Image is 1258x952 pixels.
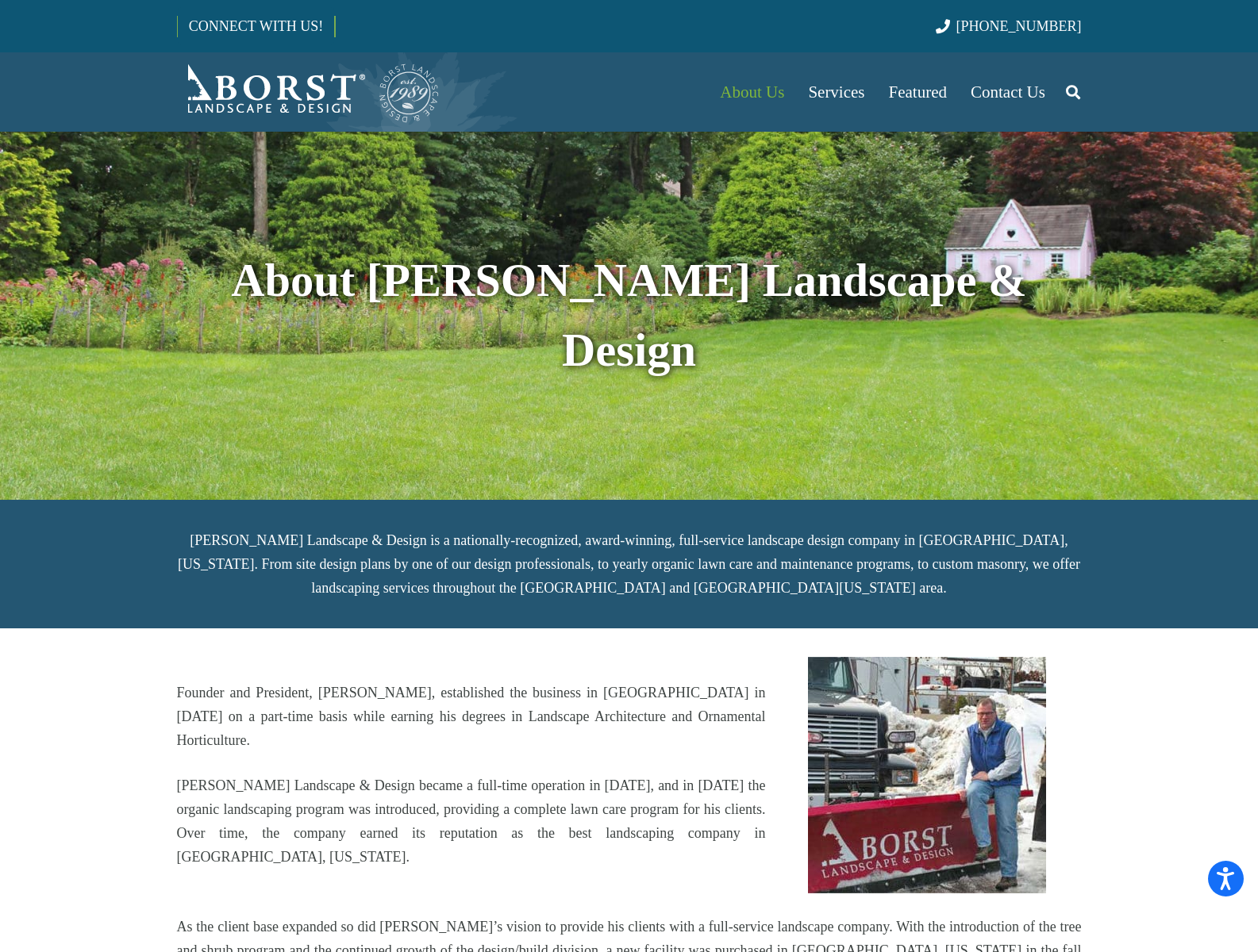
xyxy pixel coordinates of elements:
p: [PERSON_NAME] Landscape & Design became a full-time operation in [DATE], and in [DATE] the organi... [177,773,766,869]
a: CONNECT WITH US! [178,7,334,45]
span: Services [808,83,864,102]
span: Featured [889,83,947,102]
strong: About [PERSON_NAME] Landscape & Design [231,255,1027,376]
a: Contact Us [959,52,1057,132]
a: Search [1057,72,1089,112]
p: [PERSON_NAME] Landscape & Design is a nationally-recognized, award-winning, full-service landscap... [177,528,1082,600]
a: Services [796,52,876,132]
a: [PHONE_NUMBER] [936,18,1081,34]
span: About Us [720,83,784,102]
a: Borst-Logo [177,60,440,124]
a: About Us [708,52,796,132]
a: Featured [877,52,959,132]
span: [PHONE_NUMBER] [956,18,1082,34]
p: Founder and President, [PERSON_NAME], established the business in [GEOGRAPHIC_DATA] in [DATE] on ... [177,681,766,752]
span: Contact Us [971,83,1045,102]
